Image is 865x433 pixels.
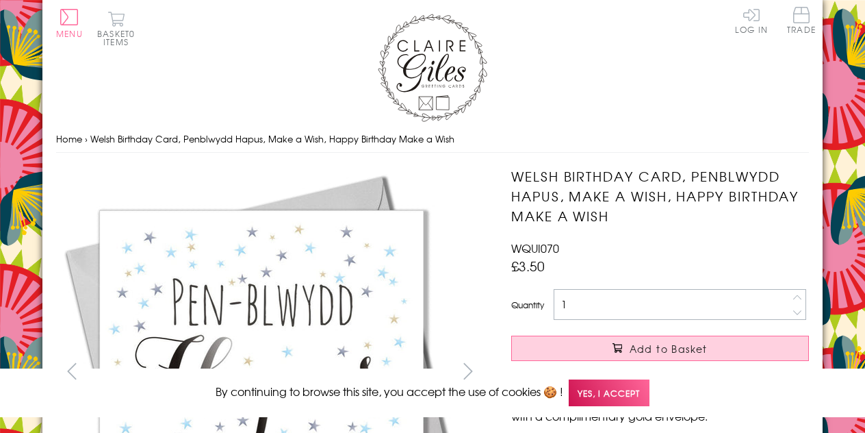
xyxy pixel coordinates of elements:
[56,356,87,386] button: prev
[511,336,809,361] button: Add to Basket
[735,7,768,34] a: Log In
[85,132,88,145] span: ›
[56,125,809,153] nav: breadcrumbs
[56,132,82,145] a: Home
[56,27,83,40] span: Menu
[787,7,816,36] a: Trade
[569,380,649,406] span: Yes, I accept
[630,342,708,356] span: Add to Basket
[787,7,816,34] span: Trade
[511,166,809,225] h1: Welsh Birthday Card, Penblwydd Hapus, Make a Wish, Happy Birthday Make a Wish
[97,11,135,46] button: Basket0 items
[511,240,559,256] span: WQUI070
[453,356,484,386] button: next
[511,299,544,311] label: Quantity
[90,132,454,145] span: Welsh Birthday Card, Penblwydd Hapus, Make a Wish, Happy Birthday Make a Wish
[103,27,135,48] span: 0 items
[56,9,83,38] button: Menu
[511,256,545,275] span: £3.50
[378,14,487,122] img: Claire Giles Greetings Cards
